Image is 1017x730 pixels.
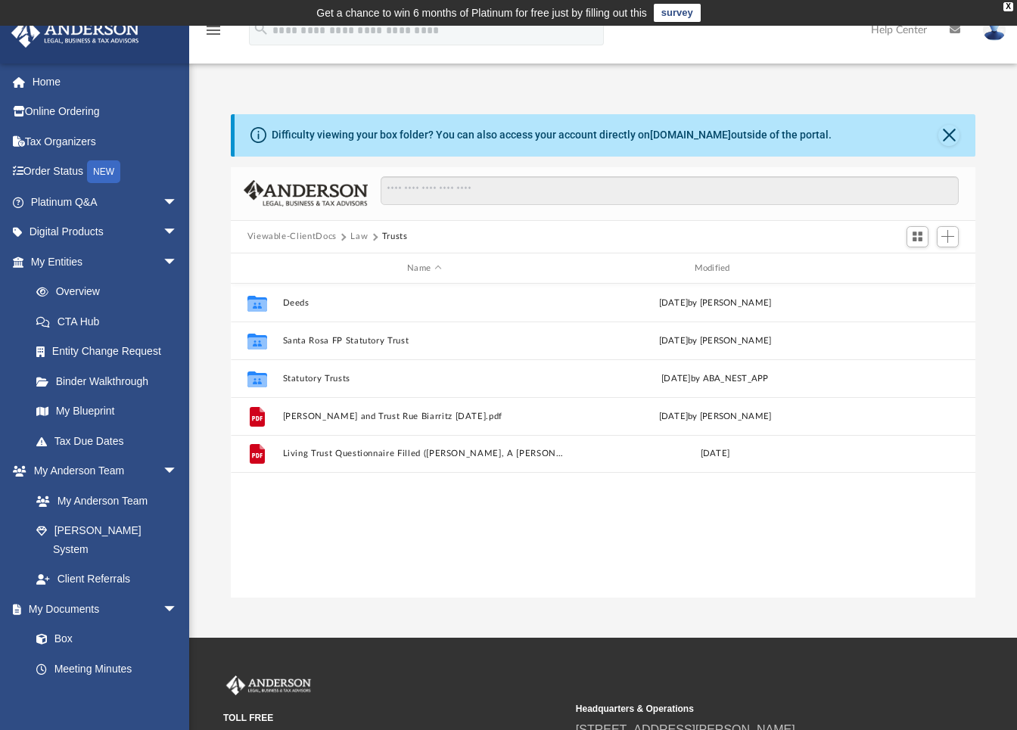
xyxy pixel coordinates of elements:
a: Order StatusNEW [11,157,201,188]
div: id [237,262,275,275]
a: Digital Productsarrow_drop_down [11,217,201,247]
a: Box [21,624,185,654]
button: Deeds [282,298,566,308]
div: Modified [573,262,857,275]
div: Get a chance to win 6 months of Platinum for free just by filling out this [316,4,647,22]
button: Viewable-ClientDocs [247,230,337,244]
a: CTA Hub [21,306,201,337]
div: by [PERSON_NAME] [573,410,857,424]
button: Trusts [382,230,408,244]
a: Home [11,67,201,97]
a: Tax Organizers [11,126,201,157]
button: Statutory Trusts [282,374,566,384]
a: survey [654,4,701,22]
a: Meeting Minutes [21,654,193,684]
a: My Anderson Team [21,486,185,516]
i: menu [204,21,222,39]
a: My Entitiesarrow_drop_down [11,247,201,277]
div: id [863,262,969,275]
span: arrow_drop_down [163,594,193,625]
a: [DOMAIN_NAME] [650,129,731,141]
span: arrow_drop_down [163,217,193,248]
img: Anderson Advisors Platinum Portal [7,18,144,48]
a: Overview [21,277,201,307]
span: arrow_drop_down [163,456,193,487]
a: My Blueprint [21,396,193,427]
button: [PERSON_NAME] and Trust Rue Biarritz [DATE].pdf [282,412,566,421]
img: User Pic [983,19,1006,41]
button: Living Trust Questionnaire Filled ([PERSON_NAME], A [PERSON_NAME]).pdf [282,449,566,459]
a: Client Referrals [21,564,193,595]
input: Search files and folders [381,176,959,205]
button: Add [937,226,959,247]
a: My Documentsarrow_drop_down [11,594,193,624]
div: grid [231,284,976,597]
a: My Anderson Teamarrow_drop_down [11,456,193,486]
div: Name [281,262,566,275]
span: [DATE] [658,412,688,421]
div: Difficulty viewing your box folder? You can also access your account directly on outside of the p... [272,127,832,143]
a: [PERSON_NAME] System [21,516,193,564]
span: arrow_drop_down [163,247,193,278]
a: Tax Due Dates [21,426,201,456]
div: close [1003,2,1013,11]
div: [DATE] by [PERSON_NAME] [573,334,857,348]
small: Headquarters & Operations [576,702,918,716]
a: Platinum Q&Aarrow_drop_down [11,187,201,217]
div: [DATE] by ABA_NEST_APP [573,372,857,386]
button: Law [350,230,368,244]
span: arrow_drop_down [163,187,193,218]
div: NEW [87,160,120,183]
a: Binder Walkthrough [21,366,201,396]
button: Switch to Grid View [907,226,929,247]
button: Close [938,125,959,146]
a: Entity Change Request [21,337,201,367]
button: Santa Rosa FP Statutory Trust [282,336,566,346]
div: [DATE] [573,448,857,461]
a: menu [204,29,222,39]
small: TOLL FREE [223,711,565,725]
img: Anderson Advisors Platinum Portal [223,676,314,695]
a: Online Ordering [11,97,201,127]
i: search [253,20,269,37]
div: [DATE] by [PERSON_NAME] [573,297,857,310]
